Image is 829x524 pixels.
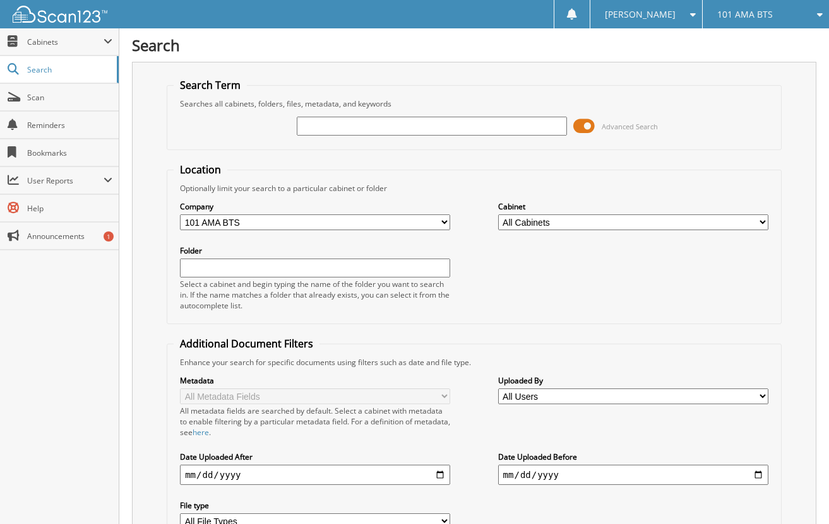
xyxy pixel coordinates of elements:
[27,64,110,75] span: Search
[717,11,773,18] span: 101 AMA BTS
[104,231,114,242] div: 1
[27,175,104,186] span: User Reports
[174,163,227,177] legend: Location
[180,279,450,311] div: Select a cabinet and begin typing the name of the folder you want to search in. If the name match...
[27,203,112,214] span: Help
[174,98,775,109] div: Searches all cabinets, folders, files, metadata, and keywords
[174,357,775,368] div: Enhance your search for specific documents using filters such as date and file type.
[174,183,775,194] div: Optionally limit your search to a particular cabinet or folder
[180,500,450,511] label: File type
[180,465,450,485] input: start
[602,122,658,131] span: Advanced Search
[193,427,209,438] a: here
[27,37,104,47] span: Cabinets
[27,120,112,131] span: Reminders
[605,11,676,18] span: [PERSON_NAME]
[27,92,112,103] span: Scan
[27,231,112,242] span: Announcements
[27,148,112,158] span: Bookmarks
[498,375,768,386] label: Uploaded By
[174,78,247,92] legend: Search Term
[180,375,450,386] label: Metadata
[174,337,319,351] legend: Additional Document Filters
[180,451,450,462] label: Date Uploaded After
[13,6,107,23] img: scan123-logo-white.svg
[180,201,450,212] label: Company
[498,201,768,212] label: Cabinet
[498,465,768,485] input: end
[180,245,450,256] label: Folder
[180,405,450,438] div: All metadata fields are searched by default. Select a cabinet with metadata to enable filtering b...
[132,35,816,55] h1: Search
[498,451,768,462] label: Date Uploaded Before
